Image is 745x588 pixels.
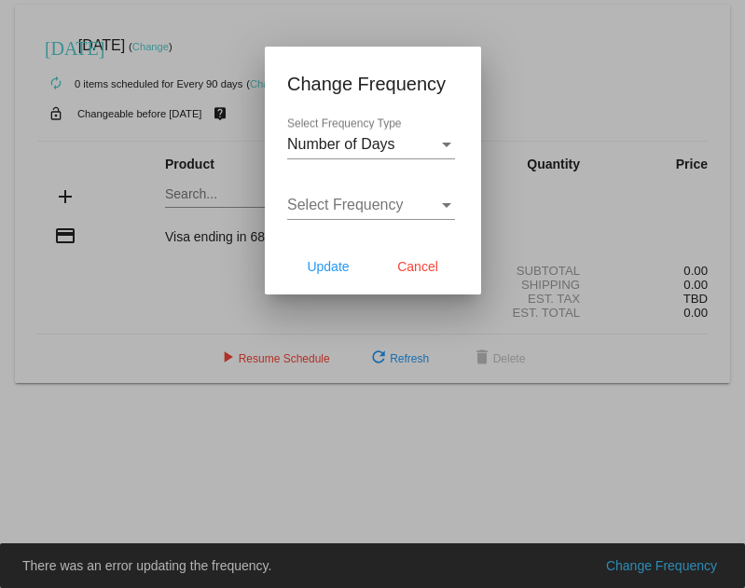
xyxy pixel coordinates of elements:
[287,197,455,213] mat-select: Select Frequency
[287,197,404,212] span: Select Frequency
[307,259,349,274] span: Update
[287,250,369,283] button: Update
[377,250,459,283] button: Cancel
[397,259,438,274] span: Cancel
[287,136,455,153] mat-select: Select Frequency Type
[287,136,395,152] span: Number of Days
[287,69,459,99] h1: Change Frequency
